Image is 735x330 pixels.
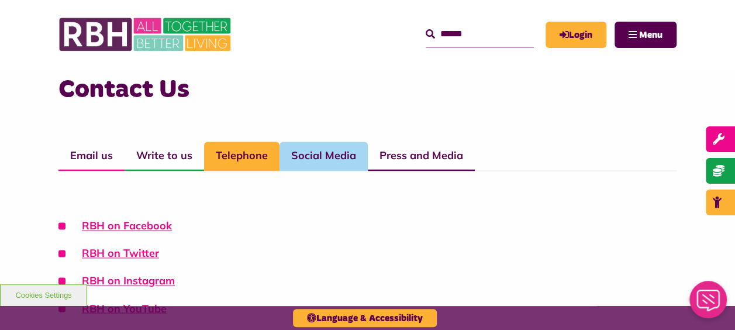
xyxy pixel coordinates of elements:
[125,142,204,171] a: Write to us
[82,219,172,232] a: RBH on Facebook - open in a new tab
[639,30,662,40] span: Menu
[58,142,125,171] a: Email us
[82,274,175,287] a: RBH on Instagram - open in a new tab
[426,22,534,47] input: Search
[546,22,606,48] a: MyRBH
[368,142,475,171] a: Press and Media
[293,309,437,327] button: Language & Accessibility
[58,73,677,106] h3: Contact Us
[279,142,368,171] a: Social Media
[615,22,677,48] button: Navigation
[204,142,279,171] a: Telephone
[682,277,735,330] iframe: Netcall Web Assistant for live chat
[82,301,167,315] a: RBH on YouTube - open in a new tab
[58,12,234,57] img: RBH
[82,246,159,260] a: RBH on Twitter - open in a new tab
